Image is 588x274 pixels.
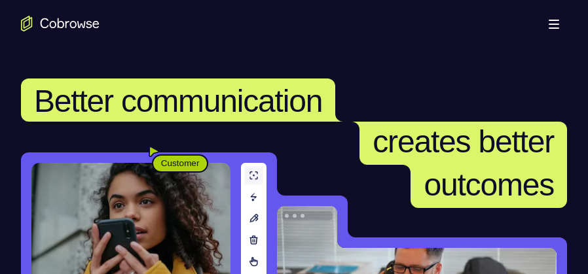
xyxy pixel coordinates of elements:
[424,167,554,202] span: outcomes
[373,124,554,159] span: creates better
[34,84,322,118] span: Better communication
[21,16,100,31] a: Go to the home page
